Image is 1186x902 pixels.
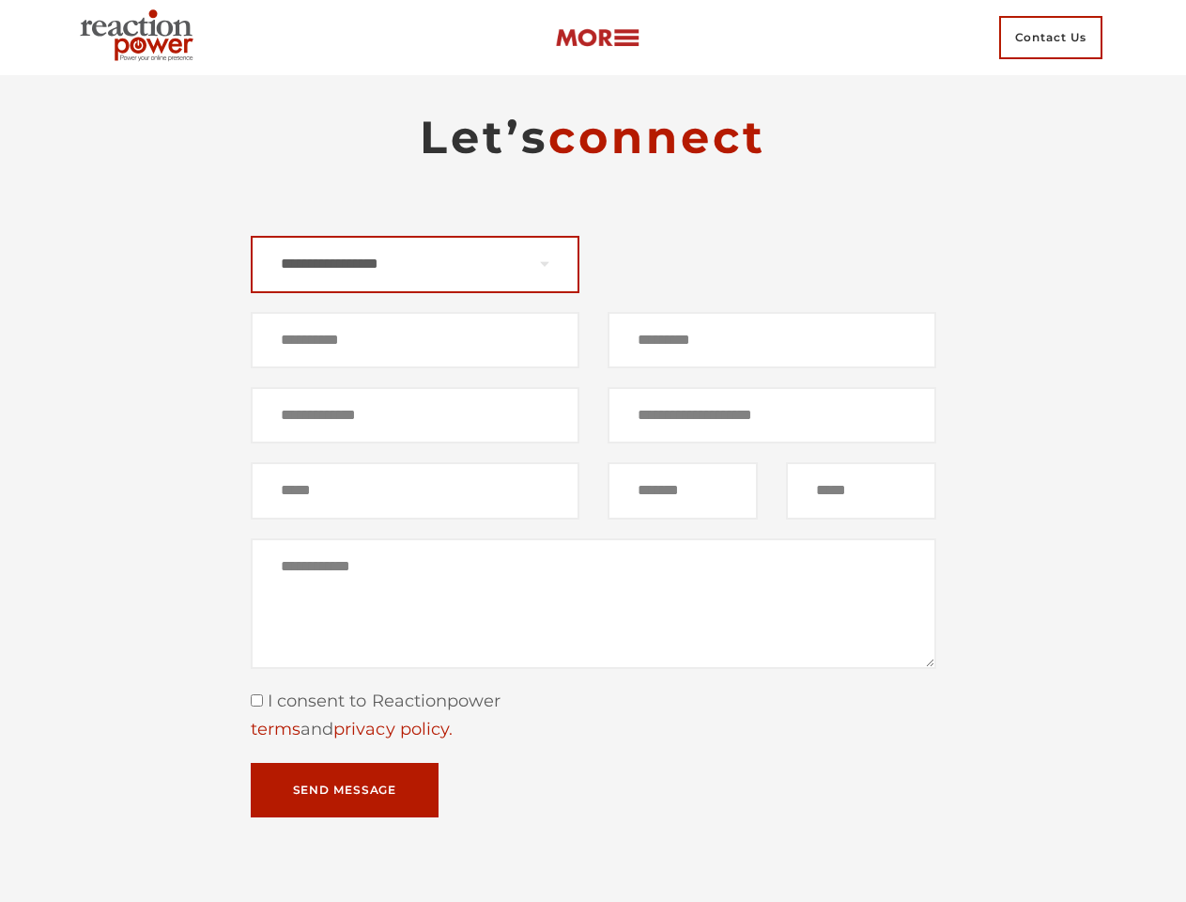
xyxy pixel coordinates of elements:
[555,27,639,49] img: more-btn.png
[251,763,439,817] button: Send Message
[999,16,1102,59] span: Contact Us
[293,785,397,796] span: Send Message
[263,691,501,711] span: I consent to Reactionpower
[251,716,936,744] div: and
[251,236,936,817] form: Contact form
[251,109,936,165] h2: Let’s
[548,110,766,164] span: connect
[72,4,208,71] img: Executive Branding | Personal Branding Agency
[333,719,453,739] a: privacy policy.
[251,719,300,739] a: terms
